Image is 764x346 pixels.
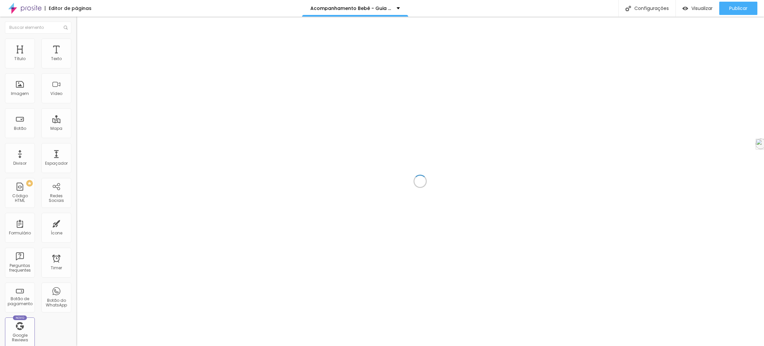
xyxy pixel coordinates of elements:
div: Espaçador [45,161,68,166]
div: Novo [13,315,27,320]
button: Publicar [719,2,757,15]
div: Código HTML [7,194,33,203]
div: Vídeo [50,91,62,96]
div: Botão do WhatsApp [43,298,69,308]
div: Redes Sociais [43,194,69,203]
input: Buscar elemento [5,22,71,34]
div: Editor de páginas [45,6,92,11]
img: view-1.svg [682,6,688,11]
span: Publicar [729,6,747,11]
div: Timer [51,266,62,270]
p: Acompanhamento Bebê - Guia de Investimento Fotográfico [310,6,392,11]
div: Imagem [11,91,29,96]
div: Título [14,56,26,61]
button: Visualizar [676,2,719,15]
img: Icone [625,6,631,11]
div: Botão [14,126,26,131]
span: Visualizar [691,6,713,11]
div: Divisor [13,161,27,166]
div: Perguntas frequentes [7,263,33,273]
div: Mapa [50,126,62,131]
div: Botão de pagamento [7,297,33,306]
div: Ícone [51,231,62,235]
div: Google Reviews [7,333,33,343]
div: Texto [51,56,62,61]
img: Icone [64,26,68,30]
div: Formulário [9,231,31,235]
